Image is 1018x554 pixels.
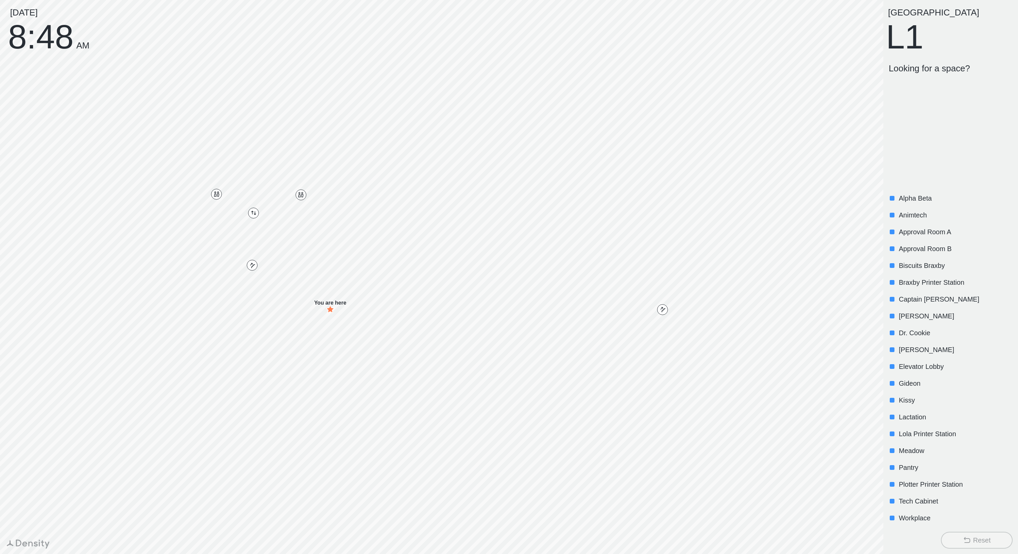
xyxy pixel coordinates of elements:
p: Looking for a space? [889,63,1013,74]
p: [PERSON_NAME] [899,311,1011,321]
p: Tech Cabinet [899,496,1011,506]
p: Meadow [899,446,1011,455]
p: Approval Room B [899,244,1011,253]
p: Workplace [899,513,1011,523]
p: Gideon [899,379,1011,388]
p: [PERSON_NAME] [899,345,1011,354]
p: Biscuits Braxby [899,261,1011,270]
p: Approval Room A [899,227,1011,237]
p: Alpha Beta [899,194,1011,203]
p: Lola Printer Station [899,429,1011,439]
p: Animtech [899,210,1011,220]
p: Lactation [899,412,1011,422]
p: Kissy [899,395,1011,405]
p: Elevator Lobby [899,362,1011,371]
p: Braxby Printer Station [899,278,1011,287]
div: Reset [973,535,990,545]
p: Plotter Printer Station [899,480,1011,489]
p: Dr. Cookie [899,328,1011,338]
p: Pantry [899,463,1011,472]
p: Captain [PERSON_NAME] [899,295,1011,304]
button: Reset [941,532,1013,549]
